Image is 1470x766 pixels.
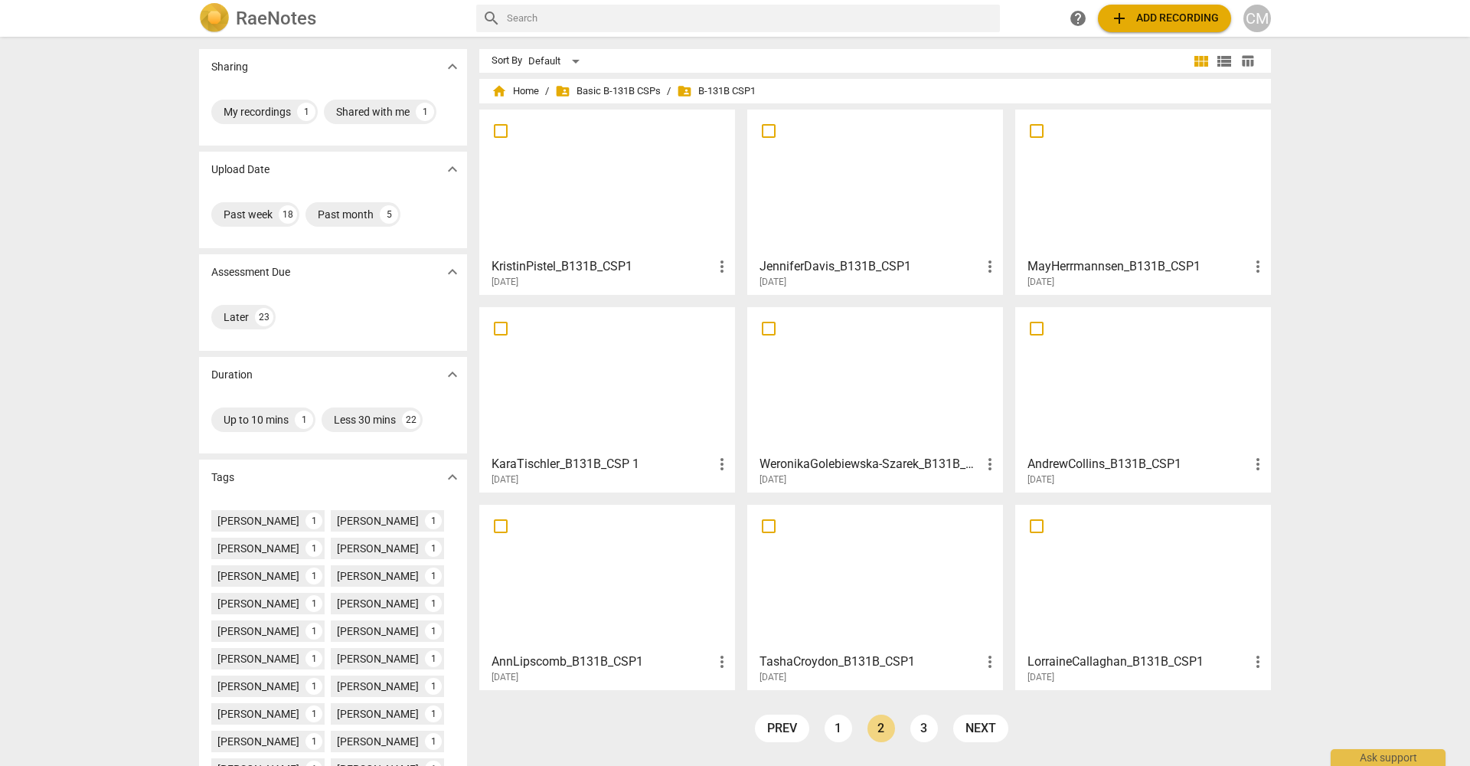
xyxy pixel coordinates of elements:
span: [DATE] [1027,276,1054,289]
span: help [1069,9,1087,28]
span: table_chart [1240,54,1255,68]
h2: RaeNotes [236,8,316,29]
button: Show more [441,466,464,489]
span: add [1110,9,1129,28]
span: [DATE] [492,671,518,684]
div: 1 [425,540,442,557]
div: 1 [305,595,322,612]
a: next [953,715,1008,742]
a: KaraTischler_B131B_CSP 1[DATE] [485,313,730,486]
div: [PERSON_NAME] [337,596,419,611]
div: 18 [279,205,297,224]
div: Sort By [492,55,522,67]
span: [DATE] [1027,473,1054,486]
span: [DATE] [1027,671,1054,684]
div: [PERSON_NAME] [337,679,419,694]
div: 1 [425,595,442,612]
span: expand_more [443,468,462,486]
span: [DATE] [759,671,786,684]
span: folder_shared [555,83,570,99]
span: / [545,86,549,97]
a: JenniferDavis_B131B_CSP1[DATE] [753,115,998,288]
button: Show more [441,260,464,283]
span: more_vert [981,257,999,276]
div: Up to 10 mins [224,412,289,427]
div: [PERSON_NAME] [337,651,419,666]
button: CM [1243,5,1271,32]
div: 1 [425,623,442,640]
span: home [492,83,507,99]
span: expand_more [443,57,462,76]
span: / [667,86,671,97]
span: more_vert [713,455,731,473]
a: KristinPistel_B131B_CSP1[DATE] [485,115,730,288]
span: more_vert [1249,257,1267,276]
p: Tags [211,470,234,486]
div: Default [528,49,585,74]
div: [PERSON_NAME] [217,568,299,584]
button: Upload [1098,5,1231,32]
span: Home [492,83,539,99]
div: [PERSON_NAME] [337,541,419,556]
div: 1 [416,103,434,121]
img: Logo [199,3,230,34]
input: Search [507,6,994,31]
h3: AndrewCollins_B131B_CSP1 [1027,455,1249,473]
button: Table view [1236,50,1259,73]
div: 1 [297,103,315,121]
span: view_module [1192,52,1210,70]
h3: WeronikaGolebiewska-Szarek_B131B_CSP1 [759,455,981,473]
div: 1 [305,512,322,529]
span: view_list [1215,52,1233,70]
div: Past month [318,207,374,222]
h3: KristinPistel_B131B_CSP1 [492,257,713,276]
span: expand_more [443,365,462,384]
span: Add recording [1110,9,1219,28]
div: [PERSON_NAME] [217,706,299,722]
a: LogoRaeNotes [199,3,464,34]
span: more_vert [981,455,999,473]
h3: MayHerrmannsen_B131B_CSP1 [1027,257,1249,276]
a: Help [1064,5,1092,32]
div: 1 [305,540,322,557]
div: Less 30 mins [334,412,396,427]
span: [DATE] [492,276,518,289]
span: [DATE] [492,473,518,486]
button: Show more [441,363,464,386]
p: Sharing [211,59,248,75]
div: Ask support [1331,749,1445,766]
div: 5 [380,205,398,224]
a: LorraineCallaghan_B131B_CSP1[DATE] [1021,510,1266,683]
div: [PERSON_NAME] [337,734,419,749]
span: [DATE] [759,276,786,289]
a: AnnLipscomb_B131B_CSP1[DATE] [485,510,730,683]
div: 1 [425,512,442,529]
div: 1 [425,650,442,667]
span: expand_more [443,263,462,281]
span: expand_more [443,160,462,178]
p: Upload Date [211,162,269,178]
div: My recordings [224,104,291,119]
div: 1 [305,568,322,584]
div: 1 [305,650,322,667]
div: [PERSON_NAME] [217,734,299,749]
div: [PERSON_NAME] [217,651,299,666]
span: Basic B-131B CSPs [555,83,661,99]
a: MayHerrmannsen_B131B_CSP1[DATE] [1021,115,1266,288]
div: [PERSON_NAME] [337,568,419,584]
div: [PERSON_NAME] [217,541,299,556]
span: more_vert [713,653,731,671]
button: Show more [441,158,464,181]
div: [PERSON_NAME] [217,624,299,639]
div: [PERSON_NAME] [337,624,419,639]
span: more_vert [713,257,731,276]
h3: KaraTischler_B131B_CSP 1 [492,455,713,473]
a: TashaCroydon_B131B_CSP1[DATE] [753,510,998,683]
span: folder_shared [677,83,692,99]
a: Page 3 [910,715,938,742]
button: Tile view [1190,50,1213,73]
span: more_vert [1249,653,1267,671]
div: 1 [425,705,442,722]
span: [DATE] [759,473,786,486]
